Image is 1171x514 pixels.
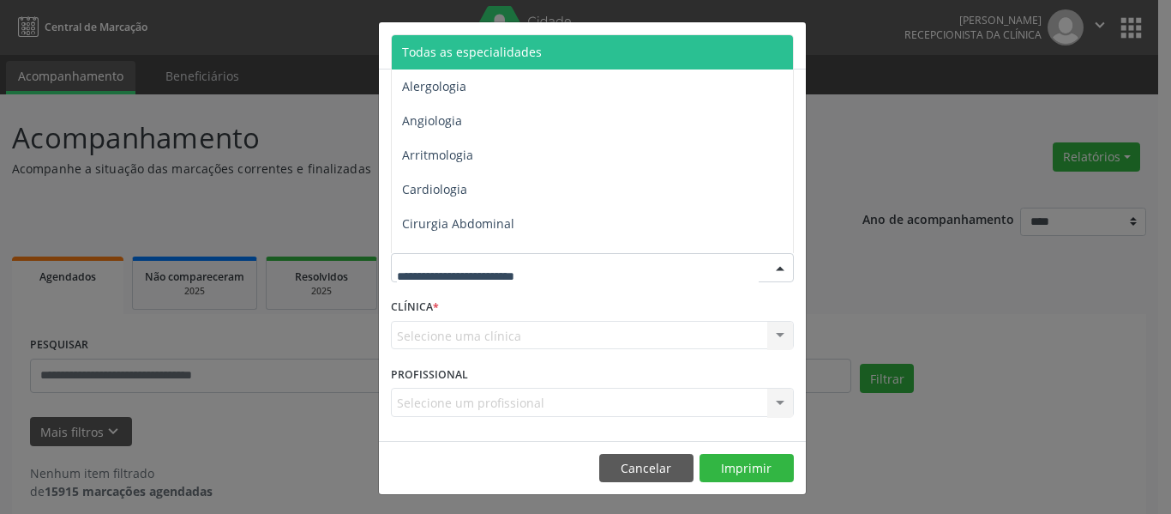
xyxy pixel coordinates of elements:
label: PROFISSIONAL [391,361,468,388]
span: Todas as especialidades [402,44,542,60]
span: Cirurgia Abdominal [402,215,514,232]
span: Cardiologia [402,181,467,197]
button: Close [772,22,806,64]
button: Cancelar [599,454,694,483]
h5: Relatório de agendamentos [391,34,587,57]
span: Alergologia [402,78,466,94]
label: CLÍNICA [391,294,439,321]
span: Cirurgia Bariatrica [402,250,507,266]
span: Angiologia [402,112,462,129]
span: Arritmologia [402,147,473,163]
button: Imprimir [700,454,794,483]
